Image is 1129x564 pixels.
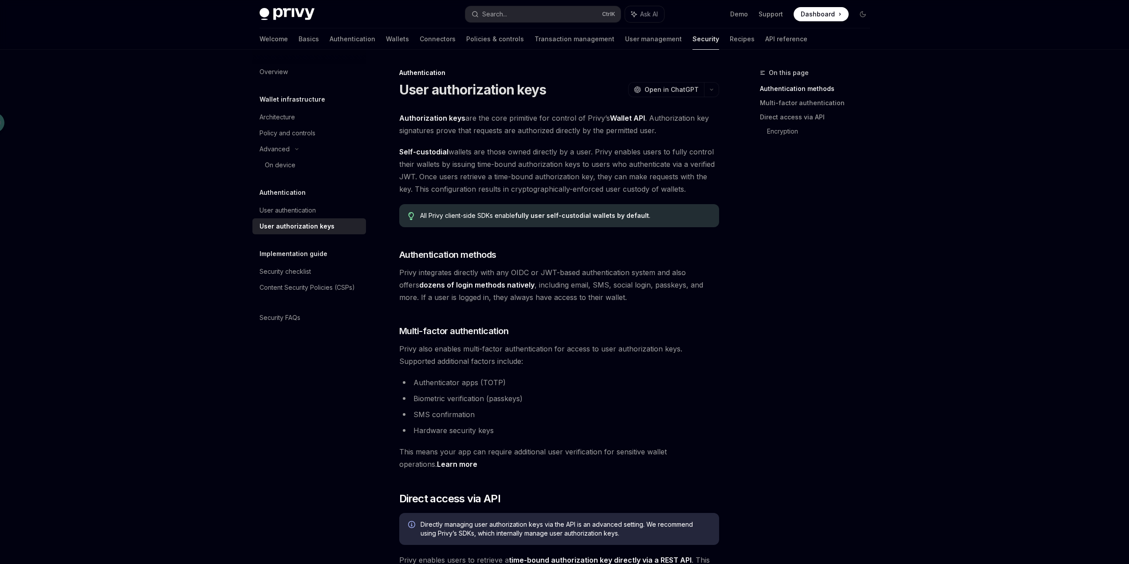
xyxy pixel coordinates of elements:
[794,7,849,21] a: Dashboard
[515,212,649,219] strong: fully user self-custodial wallets by default
[856,7,870,21] button: Toggle dark mode
[399,248,496,261] span: Authentication methods
[399,325,509,337] span: Multi-factor authentication
[252,280,366,296] a: Content Security Policies (CSPs)
[628,82,704,97] button: Open in ChatGPT
[760,110,877,124] a: Direct access via API
[760,96,877,110] a: Multi-factor authentication
[399,114,465,123] a: Authorization keys
[535,28,614,50] a: Transaction management
[252,157,366,173] a: On device
[625,28,682,50] a: User management
[625,6,664,22] button: Ask AI
[610,114,645,123] a: Wallet API
[399,266,719,304] span: Privy integrates directly with any OIDC or JWT-based authentication system and also offers , incl...
[260,28,288,50] a: Welcome
[299,28,319,50] a: Basics
[399,446,719,470] span: This means your app can require additional user verification for sensitive wallet operations.
[602,11,615,18] span: Ctrl K
[640,10,658,19] span: Ask AI
[437,460,477,469] a: Learn more
[767,124,877,138] a: Encryption
[260,187,306,198] h5: Authentication
[399,408,719,421] li: SMS confirmation
[420,28,456,50] a: Connectors
[730,10,748,19] a: Demo
[466,28,524,50] a: Policies & controls
[765,28,807,50] a: API reference
[421,520,710,538] span: Directly managing user authorization keys via the API is an advanced setting. We recommend using ...
[260,67,288,77] div: Overview
[730,28,755,50] a: Recipes
[408,212,414,220] svg: Tip
[769,67,809,78] span: On this page
[399,343,719,367] span: Privy also enables multi-factor authentication for access to user authorization keys. Supported a...
[260,312,300,323] div: Security FAQs
[252,264,366,280] a: Security checklist
[399,146,719,195] span: wallets are those owned directly by a user. Privy enables users to fully control their wallets by...
[399,112,719,137] span: are the core primitive for control of Privy’s . Authorization key signatures prove that requests ...
[399,376,719,389] li: Authenticator apps (TOTP)
[399,68,719,77] div: Authentication
[252,202,366,218] a: User authentication
[265,160,295,170] div: On device
[252,218,366,234] a: User authorization keys
[645,85,699,94] span: Open in ChatGPT
[330,28,375,50] a: Authentication
[419,280,535,290] a: dozens of login methods natively
[260,205,316,216] div: User authentication
[260,112,295,122] div: Architecture
[760,82,877,96] a: Authentication methods
[260,8,315,20] img: dark logo
[399,392,719,405] li: Biometric verification (passkeys)
[482,9,507,20] div: Search...
[260,266,311,277] div: Security checklist
[420,211,710,220] div: All Privy client-side SDKs enable .
[399,147,448,156] strong: Self-custodial
[759,10,783,19] a: Support
[260,248,327,259] h5: Implementation guide
[260,128,315,138] div: Policy and controls
[399,492,500,506] span: Direct access via API
[408,521,417,530] svg: Info
[399,82,547,98] h1: User authorization keys
[692,28,719,50] a: Security
[252,109,366,125] a: Architecture
[260,94,325,105] h5: Wallet infrastructure
[386,28,409,50] a: Wallets
[260,282,355,293] div: Content Security Policies (CSPs)
[260,221,334,232] div: User authorization keys
[260,144,290,154] div: Advanced
[801,10,835,19] span: Dashboard
[399,424,719,437] li: Hardware security keys
[252,64,366,80] a: Overview
[252,310,366,326] a: Security FAQs
[252,125,366,141] a: Policy and controls
[465,6,621,22] button: Search...CtrlK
